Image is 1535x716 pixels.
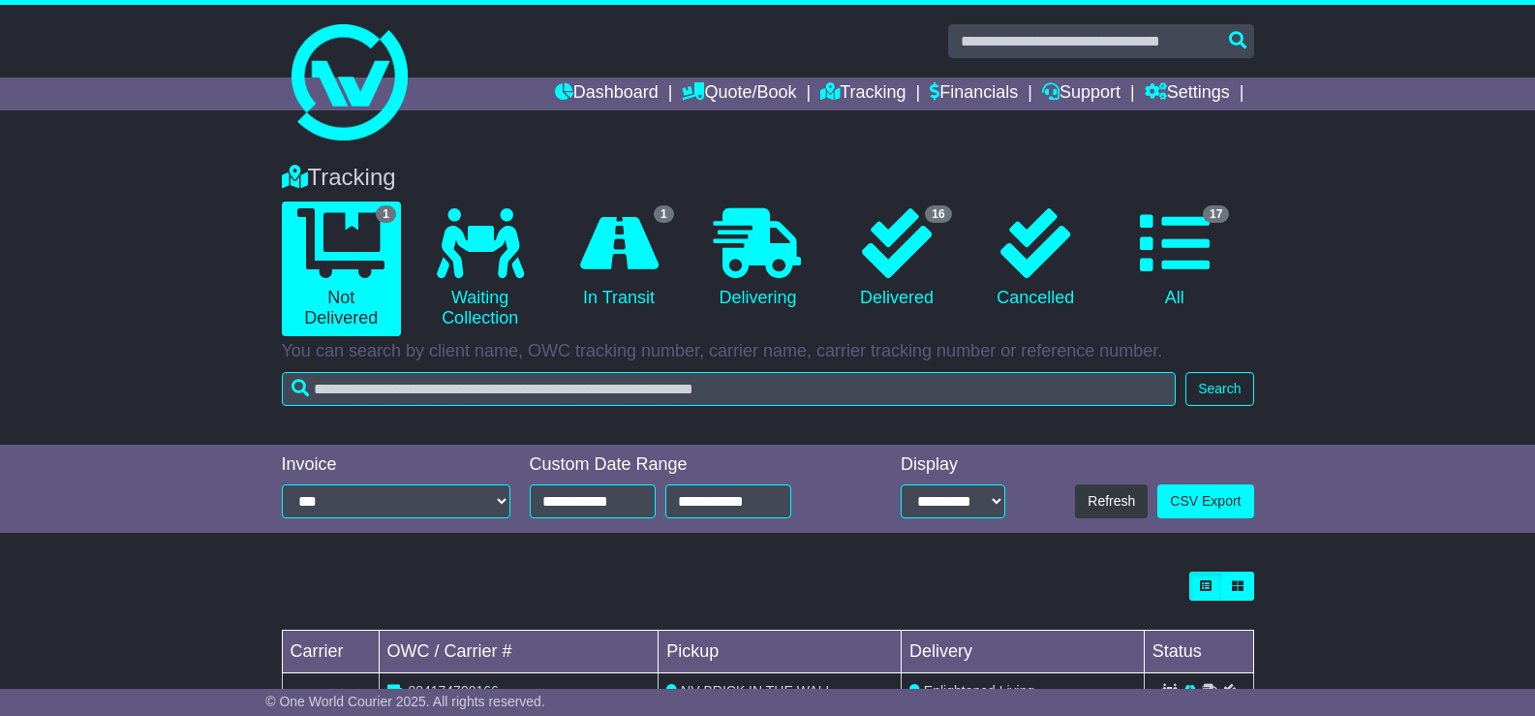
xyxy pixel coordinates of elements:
a: Cancelled [976,202,1095,316]
div: Tracking [272,164,1264,192]
span: 16 [925,205,951,223]
a: 16 Delivered [837,202,956,316]
a: Delivering [698,202,817,316]
span: 884174798166 [408,683,498,699]
a: Financials [930,78,1018,110]
button: Refresh [1075,484,1148,518]
a: Settings [1145,78,1230,110]
a: Dashboard [555,78,659,110]
span: © One World Courier 2025. All rights reserved. [265,694,545,709]
p: You can search by client name, OWC tracking number, carrier name, carrier tracking number or refe... [282,341,1254,362]
a: 1 Not Delivered [282,202,401,336]
td: Status [1144,631,1253,673]
div: Invoice [282,454,510,476]
button: Search [1185,372,1253,406]
span: NV BRICK IN THE WALL [681,683,833,699]
div: Display [901,454,1005,476]
td: Pickup [659,631,902,673]
a: 17 All [1115,202,1234,316]
a: CSV Export [1157,484,1253,518]
td: Delivery [901,631,1144,673]
td: Carrier [282,631,379,673]
a: Support [1042,78,1121,110]
span: 1 [654,205,674,223]
div: Custom Date Range [530,454,841,476]
span: 17 [1203,205,1229,223]
a: 1 In Transit [559,202,678,316]
span: 1 [376,205,396,223]
td: OWC / Carrier # [379,631,659,673]
a: Tracking [820,78,906,110]
a: Waiting Collection [420,202,539,336]
a: Quote/Book [682,78,796,110]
